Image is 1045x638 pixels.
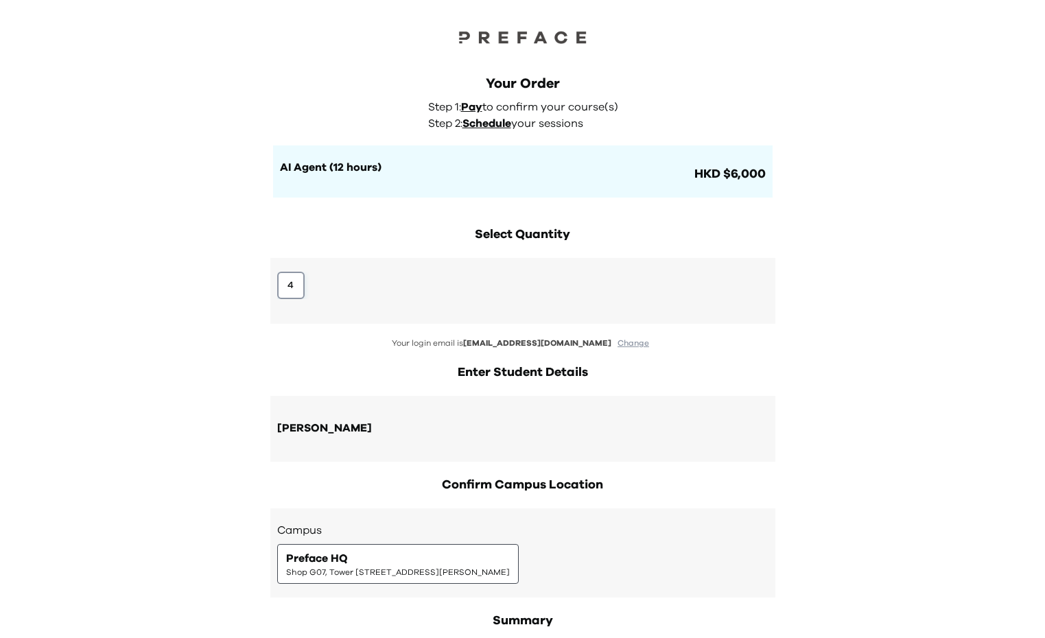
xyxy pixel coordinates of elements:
p: Step 2: your sessions [428,115,626,132]
h2: Select Quantity [270,225,775,244]
h3: Campus [277,522,768,539]
p: Your login email is [270,338,775,349]
span: Preface HQ [286,550,348,567]
button: 4 [277,272,305,299]
span: Shop G07, Tower [STREET_ADDRESS][PERSON_NAME] [286,567,510,578]
p: Step 1: to confirm your course(s) [428,99,626,115]
span: Schedule [462,118,511,129]
h1: AI Agent (12 hours) [280,159,692,176]
div: Your Order [273,74,773,93]
span: Pay [461,102,482,113]
div: [PERSON_NAME] [277,420,372,438]
img: Preface Logo [454,27,591,47]
h2: Enter Student Details [270,363,775,382]
h2: Confirm Campus Location [270,475,775,495]
span: [EMAIL_ADDRESS][DOMAIN_NAME] [463,339,611,347]
span: HKD $6,000 [692,165,766,184]
button: Change [613,338,653,349]
h2: Summary [270,611,775,630]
